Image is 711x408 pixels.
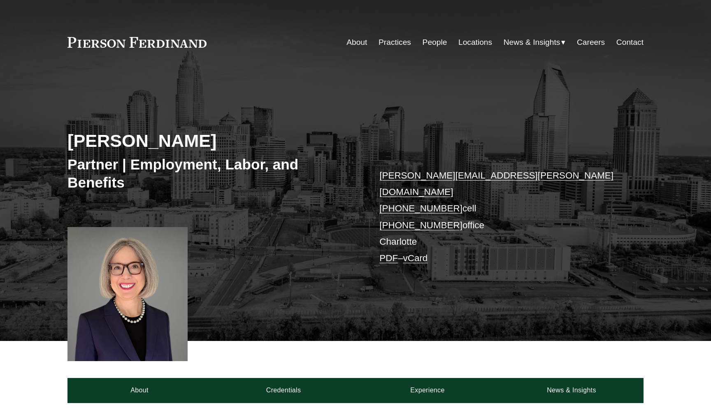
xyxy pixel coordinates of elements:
[379,220,462,230] a: [PHONE_NUMBER]
[67,155,355,191] h3: Partner | Employment, Labor, and Benefits
[500,378,644,403] a: News & Insights
[577,35,605,50] a: Careers
[67,130,355,151] h2: [PERSON_NAME]
[504,35,560,50] span: News & Insights
[379,203,462,213] a: [PHONE_NUMBER]
[458,35,492,50] a: Locations
[67,378,211,403] a: About
[423,35,447,50] a: People
[379,35,411,50] a: Practices
[346,35,367,50] a: About
[211,378,355,403] a: Credentials
[355,378,500,403] a: Experience
[379,167,619,267] p: cell office Charlotte –
[504,35,566,50] a: folder dropdown
[403,253,428,263] a: vCard
[379,170,613,197] a: [PERSON_NAME][EMAIL_ADDRESS][PERSON_NAME][DOMAIN_NAME]
[379,253,398,263] a: PDF
[616,35,644,50] a: Contact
